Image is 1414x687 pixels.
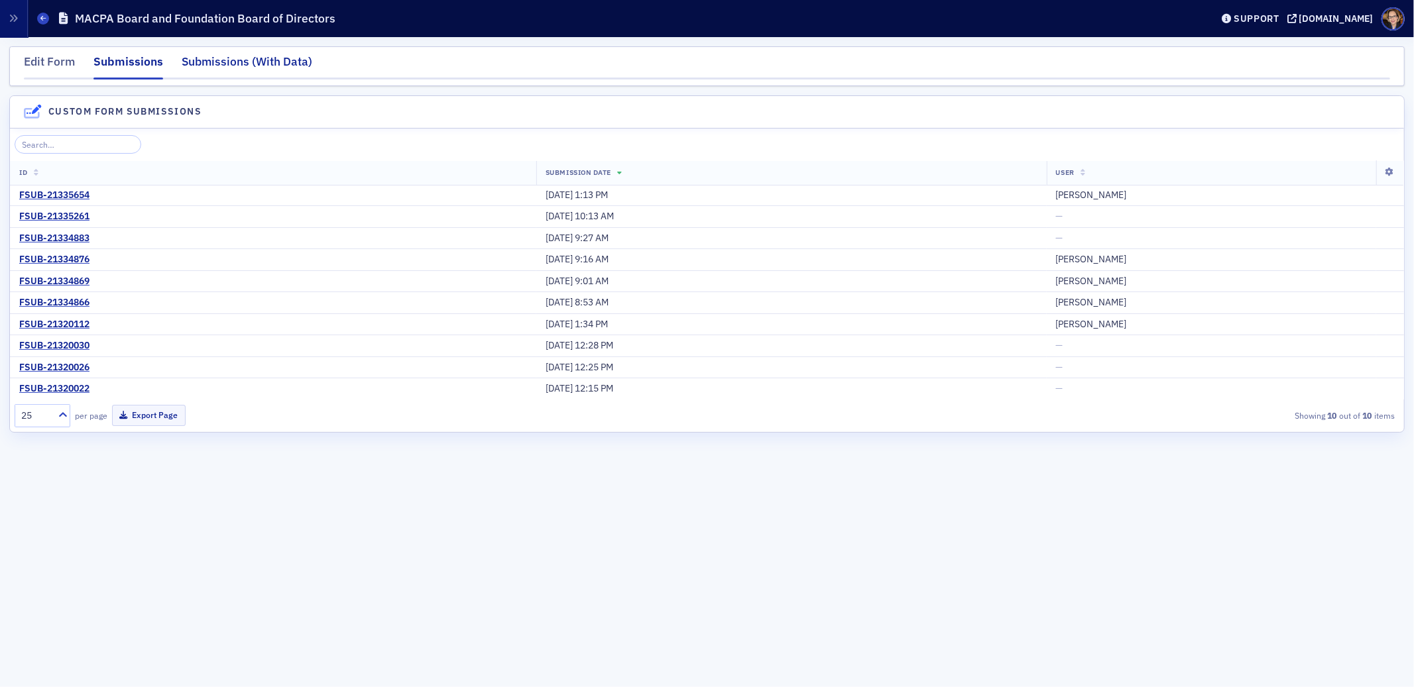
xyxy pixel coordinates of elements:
[1056,189,1127,201] a: [PERSON_NAME]
[546,232,575,244] span: [DATE]
[1234,13,1279,25] div: Support
[19,254,99,266] a: FSUB-21334876
[1056,382,1063,394] span: —
[546,210,575,222] span: [DATE]
[546,296,575,308] span: [DATE]
[19,319,89,331] div: FSUB-21320112
[575,296,609,308] span: 8:53 AM
[19,211,99,223] a: FSUB-21335261
[575,210,614,222] span: 10:13 AM
[1056,210,1063,222] span: —
[112,405,186,425] button: Export Page
[19,383,99,395] a: FSUB-21320022
[575,253,609,265] span: 9:16 AM
[19,168,27,177] span: Id
[19,211,89,223] div: FSUB-21335261
[1360,409,1374,421] strong: 10
[1056,254,1127,266] a: [PERSON_NAME]
[19,254,89,266] div: FSUB-21334876
[546,253,575,265] span: [DATE]
[575,361,613,373] span: 12:25 PM
[19,362,99,374] a: FSUB-21320026
[1325,409,1339,421] strong: 10
[19,297,99,309] a: FSUB-21334866
[19,189,89,201] div: FSUB-21335654
[19,340,99,352] a: FSUB-21320030
[19,340,89,352] div: FSUB-21320030
[24,53,75,78] div: Edit Form
[75,11,335,26] h1: MACPA Board and Foundation Board of Directors
[19,233,99,244] a: FSUB-21334883
[546,275,575,287] span: [DATE]
[75,409,107,421] label: per page
[19,297,89,309] div: FSUB-21334866
[182,53,312,78] div: Submissions (With Data)
[15,135,141,154] input: Search…
[546,189,575,201] span: [DATE]
[21,409,50,423] div: 25
[546,168,611,177] span: Submission Date
[944,409,1395,421] div: Showing out of items
[19,362,89,374] div: FSUB-21320026
[546,318,575,330] span: [DATE]
[575,232,609,244] span: 9:27 AM
[575,275,609,287] span: 9:01 AM
[48,105,202,119] h4: Custom Form Submissions
[19,276,89,288] div: FSUB-21334869
[575,189,608,201] span: 1:13 PM
[575,339,613,351] span: 12:28 PM
[546,382,575,394] span: [DATE]
[93,53,163,79] div: Submissions
[546,339,575,351] span: [DATE]
[1056,276,1127,288] a: [PERSON_NAME]
[575,318,608,330] span: 1:34 PM
[1382,7,1405,30] span: Profile
[1056,339,1063,351] span: —
[19,276,99,288] a: FSUB-21334869
[1056,232,1063,244] span: —
[1299,13,1374,25] div: [DOMAIN_NAME]
[575,382,613,394] span: 12:15 PM
[1287,14,1378,23] button: [DOMAIN_NAME]
[1056,168,1075,177] span: User
[19,189,99,201] a: FSUB-21335654
[1056,297,1127,309] a: [PERSON_NAME]
[19,383,89,395] div: FSUB-21320022
[1056,319,1127,331] a: [PERSON_NAME]
[19,319,99,331] a: FSUB-21320112
[1056,361,1063,373] span: —
[546,361,575,373] span: [DATE]
[19,233,89,244] div: FSUB-21334883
